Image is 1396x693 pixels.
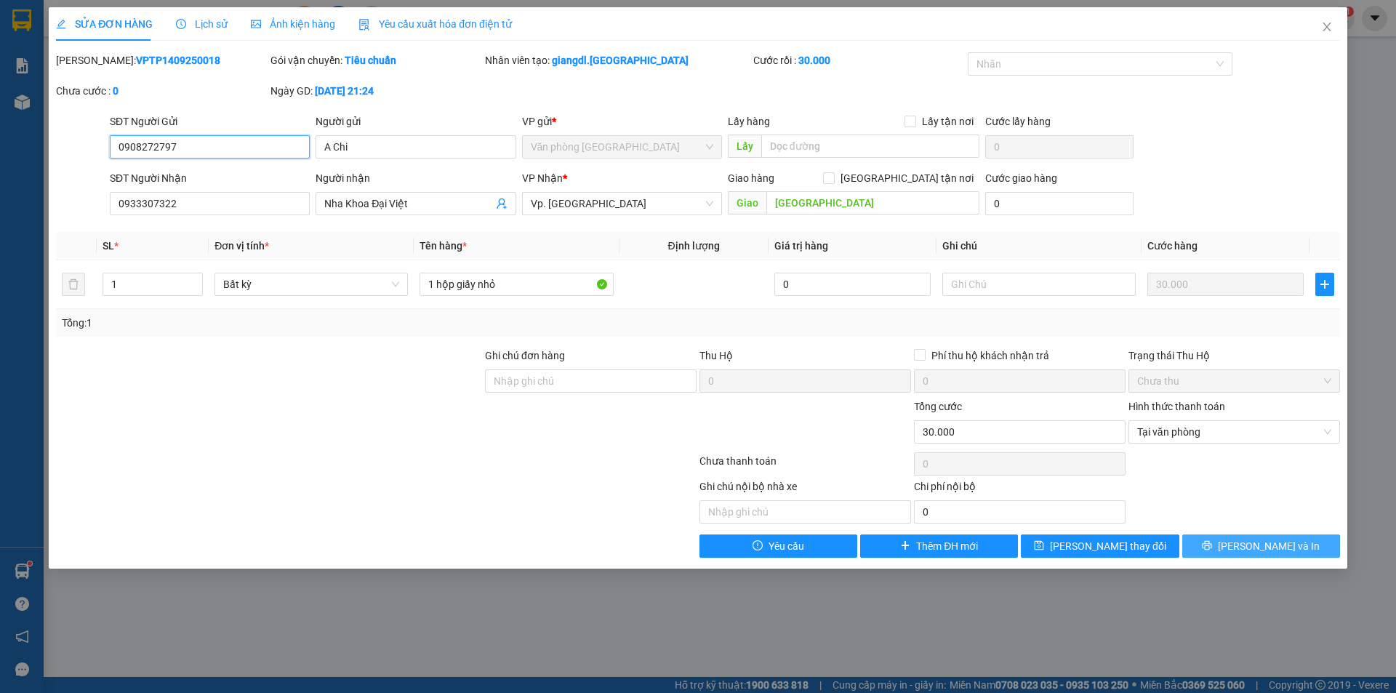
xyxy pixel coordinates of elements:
div: VP gửi [522,113,722,129]
span: Giao [728,191,766,215]
div: Chưa cước : [56,83,268,99]
span: printer [1202,540,1212,552]
button: plusThêm ĐH mới [860,534,1018,558]
button: exclamation-circleYêu cầu [699,534,857,558]
div: Chi phí nội bộ [914,478,1126,500]
input: Nhập ghi chú [699,500,911,524]
div: SĐT Người Gửi [110,113,310,129]
span: Định lượng [668,240,720,252]
div: Cước rồi : [753,52,965,68]
label: Cước lấy hàng [985,116,1051,127]
b: VPTP1409250018 [136,55,220,66]
label: Hình thức thanh toán [1128,401,1225,412]
input: Cước giao hàng [985,192,1134,215]
span: SỬA ĐƠN HÀNG [56,18,153,30]
span: Giao hàng [728,172,774,184]
input: VD: Bàn, Ghế [420,273,613,296]
b: Tiêu chuẩn [345,55,396,66]
b: An Anh Limousine [18,94,80,162]
b: 0 [113,85,119,97]
span: exclamation-circle [753,540,763,552]
input: 0 [1147,273,1304,296]
th: Ghi chú [936,232,1142,260]
span: plus [1316,279,1333,290]
div: Người gửi [316,113,516,129]
input: Ghi chú đơn hàng [485,369,697,393]
span: clock-circle [176,19,186,29]
button: delete [62,273,85,296]
span: Tại văn phòng [1137,421,1331,443]
span: picture [251,19,261,29]
span: [PERSON_NAME] thay đổi [1050,538,1166,554]
span: Bất kỳ [223,273,399,295]
b: giangdl.[GEOGRAPHIC_DATA] [552,55,689,66]
span: Cước hàng [1147,240,1198,252]
label: Cước giao hàng [985,172,1057,184]
button: Close [1307,7,1347,48]
span: Thu Hộ [699,350,733,361]
div: Gói vận chuyển: [270,52,482,68]
span: VP Nhận [522,172,563,184]
span: [PERSON_NAME] và In [1218,538,1320,554]
button: plus [1315,273,1334,296]
span: user-add [496,198,508,209]
div: Trạng thái Thu Hộ [1128,348,1340,364]
span: Thêm ĐH mới [916,538,978,554]
span: Chưa thu [1137,370,1331,392]
button: save[PERSON_NAME] thay đổi [1021,534,1179,558]
span: plus [900,540,910,552]
span: SL [103,240,114,252]
div: Chưa thanh toán [698,453,912,478]
b: [DATE] 21:24 [315,85,374,97]
span: Tổng cước [914,401,962,412]
input: Dọc đường [766,191,979,215]
span: Văn phòng Tân Phú [531,136,713,158]
span: Yêu cầu xuất hóa đơn điện tử [358,18,512,30]
div: Nhân viên tạo: [485,52,750,68]
div: [PERSON_NAME]: [56,52,268,68]
div: Người nhận [316,170,516,186]
span: Ảnh kiện hàng [251,18,335,30]
span: Lấy tận nơi [916,113,979,129]
div: Ghi chú nội bộ nhà xe [699,478,911,500]
span: Giá trị hàng [774,240,828,252]
span: Lịch sử [176,18,228,30]
button: printer[PERSON_NAME] và In [1182,534,1340,558]
input: Cước lấy hàng [985,135,1134,159]
span: Lấy hàng [728,116,770,127]
span: Phí thu hộ khách nhận trả [926,348,1055,364]
span: save [1034,540,1044,552]
b: Biên nhận gởi hàng hóa [94,21,140,140]
span: [GEOGRAPHIC_DATA] tận nơi [835,170,979,186]
div: Tổng: 1 [62,315,539,331]
img: icon [358,19,370,31]
b: 30.000 [798,55,830,66]
span: close [1321,21,1333,33]
div: SĐT Người Nhận [110,170,310,186]
input: Ghi Chú [942,273,1136,296]
label: Ghi chú đơn hàng [485,350,565,361]
span: Đơn vị tính [214,240,269,252]
span: Lấy [728,135,761,158]
div: Ngày GD: [270,83,482,99]
span: edit [56,19,66,29]
span: Vp. Phan Rang [531,193,713,215]
input: Dọc đường [761,135,979,158]
span: Tên hàng [420,240,467,252]
span: Yêu cầu [769,538,804,554]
